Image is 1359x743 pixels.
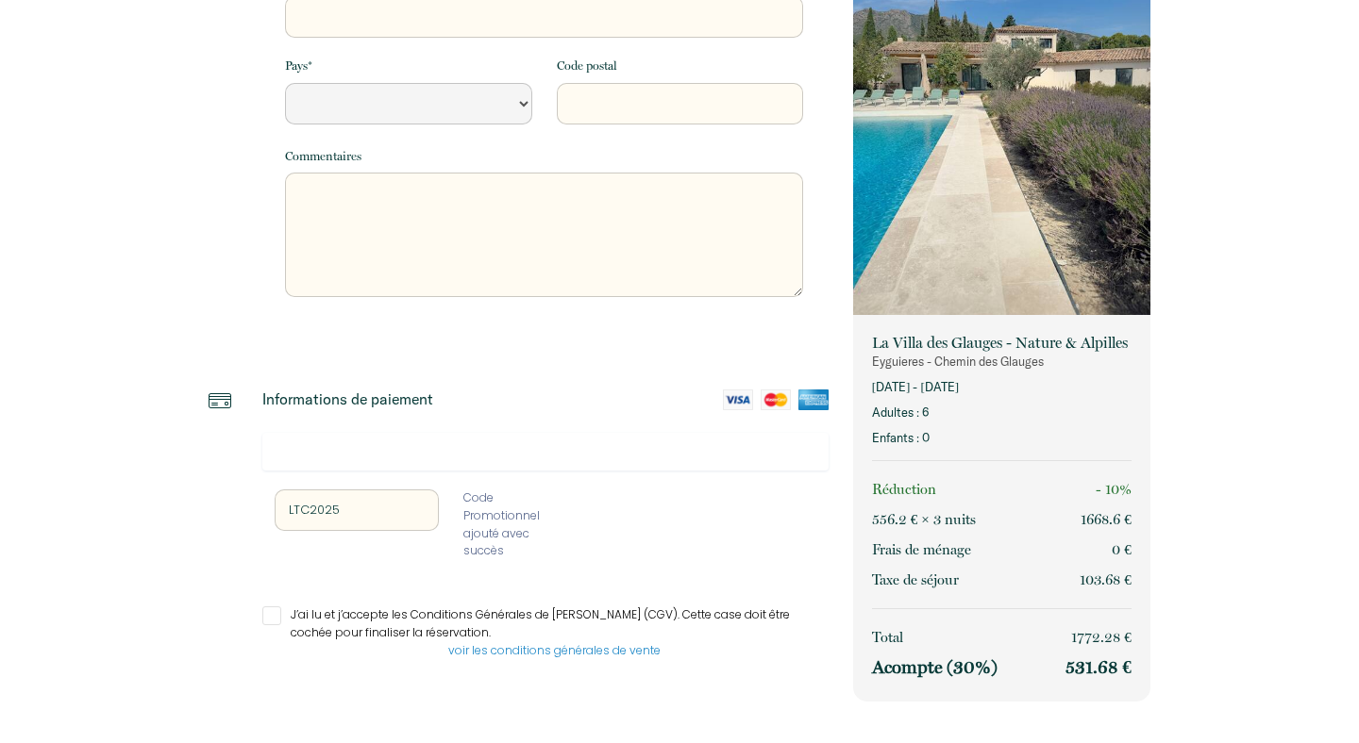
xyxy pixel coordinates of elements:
[872,334,1132,353] p: La Villa des Glauges - Nature & Alpilles
[872,404,1132,421] p: Adultes : 6
[872,429,1132,447] p: Enfants : 0
[1080,569,1132,591] p: 103.68 €
[872,629,903,646] span: Total
[1065,656,1132,679] p: 531.68 €
[761,389,791,410] img: mastercard
[275,442,816,460] iframe: Cadre de saisie sécurisé pour le paiement par carte
[209,389,231,412] img: credit-card
[872,569,959,591] p: Taxe de séjour
[872,508,976,531] p: 556.2 € × 3 nuit
[557,57,617,75] label: Code postal
[1112,538,1132,561] p: 0 €
[262,389,433,408] p: Informations de paiement
[970,511,976,528] span: s
[285,147,361,166] label: Commentaires
[798,389,829,410] img: amex
[1081,508,1132,531] p: 1668.6 €
[872,478,936,501] p: Réduction
[448,642,661,658] a: voir les conditions générales de vente
[1071,629,1132,646] span: 1772.28 €
[872,656,998,679] p: Acompte (30%)
[463,489,540,559] span: Code Promotionnel ajouté avec succès
[285,83,531,124] select: Default select example
[275,489,439,531] input: Saisir le code Promo
[872,538,971,561] p: Frais de ménage
[723,389,753,410] img: visa-card
[872,378,1132,396] p: [DATE] - [DATE]
[872,353,1132,371] p: Eyguières - Chemin des Glauges
[1096,478,1132,501] p: - 10%
[285,57,312,75] label: Pays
